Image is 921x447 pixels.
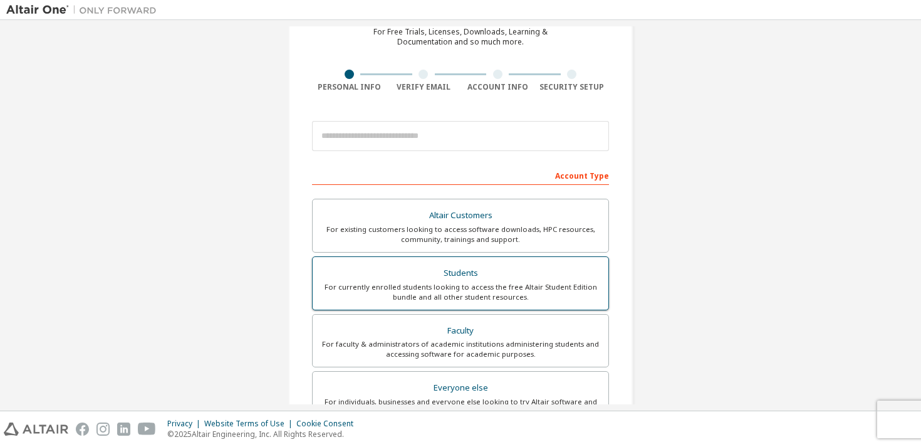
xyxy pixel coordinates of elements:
[320,379,601,397] div: Everyone else
[117,423,130,436] img: linkedin.svg
[96,423,110,436] img: instagram.svg
[320,397,601,417] div: For individuals, businesses and everyone else looking to try Altair software and explore our prod...
[320,207,601,224] div: Altair Customers
[320,322,601,340] div: Faculty
[387,82,461,92] div: Verify Email
[312,165,609,185] div: Account Type
[296,419,361,429] div: Cookie Consent
[320,339,601,359] div: For faculty & administrators of academic institutions administering students and accessing softwa...
[460,82,535,92] div: Account Info
[535,82,610,92] div: Security Setup
[167,429,361,439] p: © 2025 Altair Engineering, Inc. All Rights Reserved.
[138,423,156,436] img: youtube.svg
[76,423,89,436] img: facebook.svg
[6,4,163,16] img: Altair One
[373,27,548,47] div: For Free Trials, Licenses, Downloads, Learning & Documentation and so much more.
[204,419,296,429] div: Website Terms of Use
[167,419,204,429] div: Privacy
[312,82,387,92] div: Personal Info
[4,423,68,436] img: altair_logo.svg
[320,282,601,302] div: For currently enrolled students looking to access the free Altair Student Edition bundle and all ...
[320,224,601,245] div: For existing customers looking to access software downloads, HPC resources, community, trainings ...
[320,265,601,282] div: Students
